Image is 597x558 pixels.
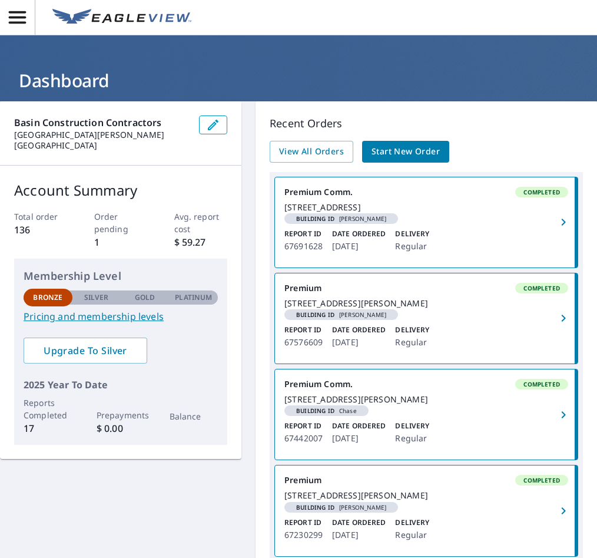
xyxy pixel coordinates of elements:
a: Pricing and membership levels [24,309,218,323]
a: PremiumCompleted[STREET_ADDRESS][PERSON_NAME]Building ID[PERSON_NAME]Report ID67576609Date Ordere... [275,273,578,364]
p: Report ID [284,421,323,431]
p: [GEOGRAPHIC_DATA] [14,140,190,151]
em: Building ID [296,408,334,414]
span: Completed [516,284,567,292]
div: Premium Comm. [284,187,568,197]
p: Gold [135,292,155,303]
p: Membership Level [24,268,218,284]
em: Building ID [296,312,334,318]
p: Date Ordered [332,229,386,239]
h1: Dashboard [14,68,583,93]
p: 136 [14,223,68,237]
span: Upgrade To Silver [33,344,138,357]
em: Building ID [296,216,334,222]
span: Chase [289,408,364,414]
p: Order pending [94,210,148,235]
p: Basin Construction Contractors [14,115,190,130]
img: EV Logo [52,9,191,27]
p: Date Ordered [332,517,386,528]
div: Premium [284,475,568,486]
p: 2025 Year To Date [24,378,218,392]
p: Silver [84,292,109,303]
p: Report ID [284,325,323,335]
span: Completed [516,188,567,196]
p: Regular [395,335,429,349]
span: View All Orders [279,144,344,159]
span: [PERSON_NAME] [289,504,393,510]
div: [STREET_ADDRESS][PERSON_NAME] [284,298,568,309]
a: EV Logo [45,2,198,34]
p: Report ID [284,229,323,239]
p: 1 [94,235,148,249]
p: [DATE] [332,335,386,349]
p: Total order [14,210,68,223]
p: Report ID [284,517,323,528]
p: Account Summary [14,180,227,201]
p: 17 [24,421,72,435]
p: 67230299 [284,528,323,542]
a: Start New Order [362,141,449,163]
p: Date Ordered [332,325,386,335]
p: Delivery [395,517,429,528]
p: Regular [395,239,429,253]
p: [DATE] [332,239,386,253]
p: Platinum [175,292,212,303]
p: Balance [170,410,218,422]
p: Bronze [33,292,62,303]
p: Delivery [395,421,429,431]
p: Date Ordered [332,421,386,431]
p: Regular [395,431,429,445]
p: 67576609 [284,335,323,349]
div: Premium [284,283,568,293]
p: [DATE] [332,431,386,445]
a: PremiumCompleted[STREET_ADDRESS][PERSON_NAME]Building ID[PERSON_NAME]Report ID67230299Date Ordere... [275,465,578,556]
div: Premium Comm. [284,379,568,389]
p: Recent Orders [270,115,583,131]
div: [STREET_ADDRESS][PERSON_NAME] [284,490,568,501]
span: Start New Order [372,144,440,159]
a: View All Orders [270,141,353,163]
span: Completed [516,476,567,484]
p: Regular [395,528,429,542]
a: Premium Comm.Completed[STREET_ADDRESS][PERSON_NAME]Building IDChaseReport ID67442007Date Ordered[... [275,369,578,460]
a: Premium Comm.Completed[STREET_ADDRESS]Building ID[PERSON_NAME]Report ID67691628Date Ordered[DATE]... [275,177,578,268]
p: Delivery [395,229,429,239]
p: Prepayments [97,409,145,421]
p: 67691628 [284,239,323,253]
em: Building ID [296,504,334,510]
div: [STREET_ADDRESS][PERSON_NAME] [284,394,568,405]
span: Completed [516,380,567,388]
p: [GEOGRAPHIC_DATA][PERSON_NAME] [14,130,190,140]
p: [DATE] [332,528,386,542]
span: [PERSON_NAME] [289,312,393,318]
p: $ 0.00 [97,421,145,435]
p: Avg. report cost [174,210,228,235]
p: $ 59.27 [174,235,228,249]
p: 67442007 [284,431,323,445]
p: Reports Completed [24,397,72,421]
div: [STREET_ADDRESS] [284,202,568,213]
p: Delivery [395,325,429,335]
a: Upgrade To Silver [24,338,147,364]
span: [PERSON_NAME] [289,216,393,222]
